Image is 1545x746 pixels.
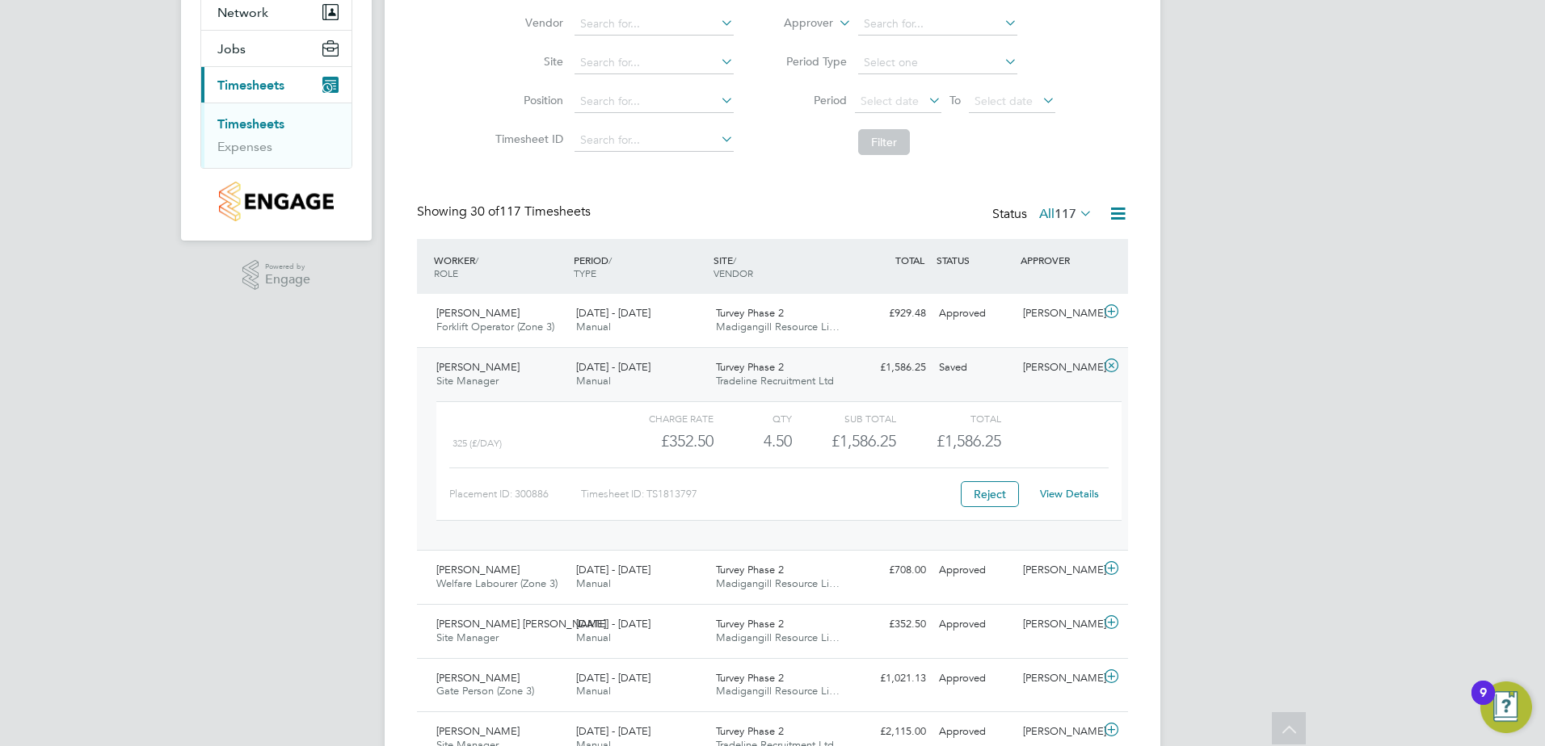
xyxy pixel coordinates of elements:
span: / [475,254,478,266]
label: Approver [760,15,833,31]
span: Select date [975,94,1033,108]
img: countryside-properties-logo-retina.png [219,182,333,221]
div: Timesheet ID: TS1813797 [581,481,950,507]
span: TOTAL [895,254,924,266]
div: Approved [932,665,1017,692]
div: Sub Total [792,409,896,428]
div: Approved [932,300,1017,327]
span: / [608,254,612,266]
label: Timesheet ID [490,132,563,146]
div: Showing [417,203,594,220]
span: Madigangill Resource Li… [716,631,840,644]
a: Timesheets [217,116,284,132]
div: [PERSON_NAME] [1017,300,1101,327]
div: £1,586.25 [848,354,932,381]
input: Search for... [575,90,734,113]
a: Go to home page [200,182,352,221]
input: Search for... [575,52,734,74]
input: Search for... [575,13,734,36]
span: 117 Timesheets [470,203,591,220]
span: Manual [576,631,611,644]
span: Turvey Phase 2 [716,306,784,320]
div: WORKER [430,245,570,287]
span: [PERSON_NAME] [436,563,520,576]
div: QTY [714,409,792,428]
label: All [1039,206,1092,222]
span: Network [217,5,268,20]
span: Madigangill Resource Li… [716,684,840,698]
span: 325 (£/day) [453,438,502,449]
span: Turvey Phase 2 [716,360,784,374]
div: Placement ID: 300886 [449,481,581,507]
span: / [733,254,736,266]
div: Total [896,409,1000,428]
span: 30 of [470,203,499,220]
label: Period Type [774,54,847,69]
button: Jobs [201,31,352,66]
input: Select one [858,52,1017,74]
a: Powered byEngage [242,260,311,291]
div: 4.50 [714,428,792,455]
input: Search for... [858,13,1017,36]
div: [PERSON_NAME] [1017,611,1101,638]
div: Approved [932,719,1017,745]
div: Timesheets [201,103,352,168]
div: APPROVER [1017,245,1101,275]
input: Search for... [575,129,734,152]
a: View Details [1040,487,1099,501]
span: 117 [1055,206,1076,222]
div: SITE [709,245,849,287]
span: [DATE] - [DATE] [576,360,650,374]
span: Jobs [217,41,246,57]
div: [PERSON_NAME] [1017,354,1101,381]
button: Reject [961,481,1019,507]
span: Turvey Phase 2 [716,724,784,738]
span: [DATE] - [DATE] [576,306,650,320]
label: Period [774,93,847,107]
span: £1,586.25 [937,431,1001,451]
span: Madigangill Resource Li… [716,576,840,590]
span: [DATE] - [DATE] [576,724,650,738]
span: Turvey Phase 2 [716,563,784,576]
span: To [945,90,966,111]
div: [PERSON_NAME] [1017,557,1101,584]
div: £352.50 [848,611,932,638]
span: Welfare Labourer (Zone 3) [436,576,558,590]
div: 9 [1480,693,1487,714]
span: Manual [576,374,611,388]
span: Madigangill Resource Li… [716,320,840,333]
span: [PERSON_NAME] [436,724,520,738]
span: Tradeline Recruitment Ltd [716,374,834,388]
span: Turvey Phase 2 [716,617,784,631]
span: [DATE] - [DATE] [576,617,650,631]
button: Open Resource Center, 9 new notifications [1480,681,1532,733]
div: £1,021.13 [848,665,932,692]
span: [PERSON_NAME] [436,671,520,685]
label: Site [490,54,563,69]
span: ROLE [434,266,458,279]
span: Manual [576,320,611,333]
div: £352.50 [609,428,714,455]
span: Manual [576,684,611,698]
span: Timesheets [217,78,284,93]
span: Engage [265,273,310,287]
div: Charge rate [609,409,714,428]
span: Manual [576,576,611,590]
span: Gate Person (Zone 3) [436,684,534,698]
div: £708.00 [848,557,932,584]
div: STATUS [932,245,1017,275]
span: Site Manager [436,631,499,644]
span: Forklift Operator (Zone 3) [436,320,554,333]
span: Turvey Phase 2 [716,671,784,685]
button: Timesheets [201,67,352,103]
button: Filter [858,129,910,155]
div: Approved [932,611,1017,638]
span: [PERSON_NAME] [PERSON_NAME] [436,617,606,631]
div: PERIOD [570,245,709,287]
span: [DATE] - [DATE] [576,671,650,685]
label: Position [490,93,563,107]
span: VENDOR [714,266,753,279]
span: [DATE] - [DATE] [576,563,650,576]
label: Vendor [490,15,563,30]
div: Approved [932,557,1017,584]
